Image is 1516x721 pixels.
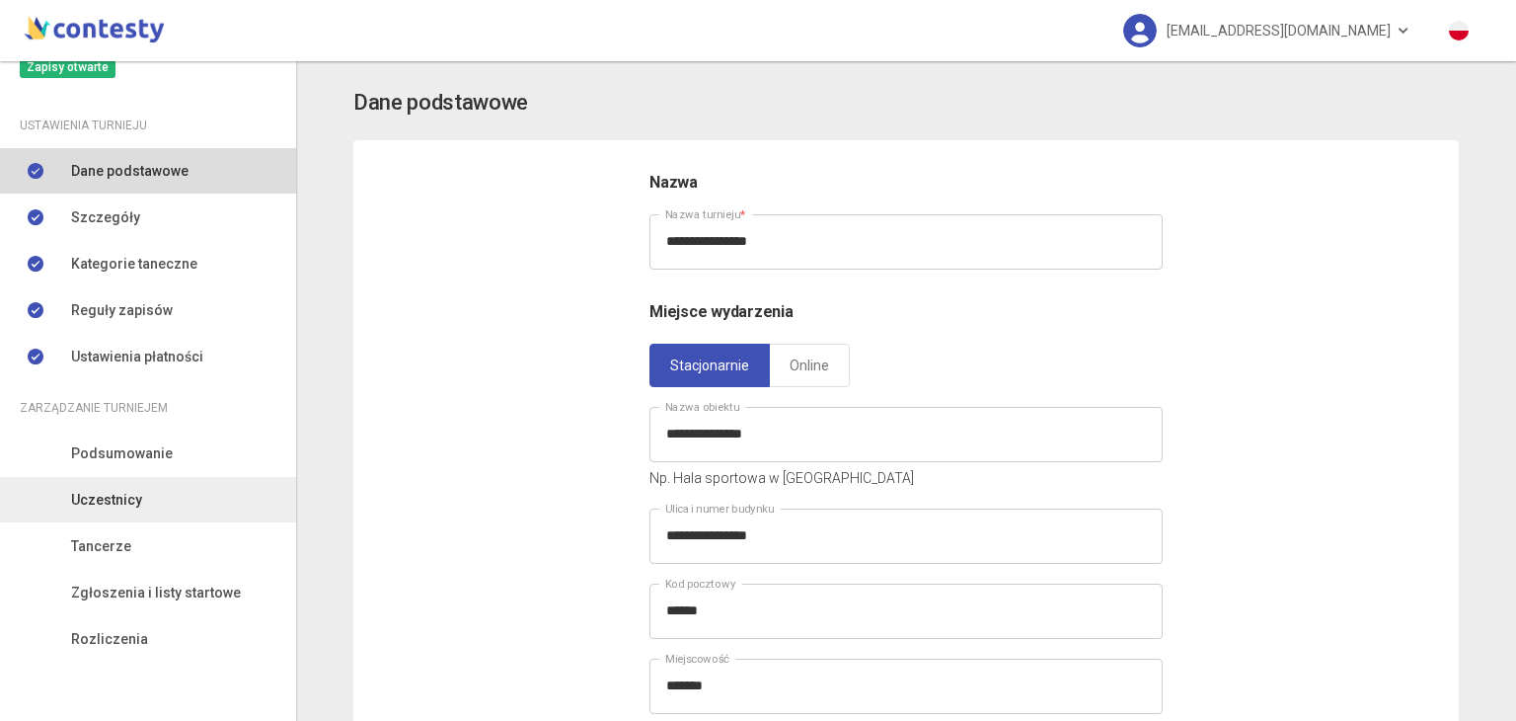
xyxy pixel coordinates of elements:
app-title: settings-basic.title [353,86,1459,120]
span: Reguły zapisów [71,299,173,321]
a: Online [769,344,850,387]
span: Miejsce wydarzenia [649,302,794,321]
p: Np. Hala sportowa w [GEOGRAPHIC_DATA] [649,467,1163,489]
a: Stacjonarnie [649,344,770,387]
span: Kategorie taneczne [71,253,197,275]
span: Nazwa [649,173,698,192]
span: Tancerze [71,535,131,557]
div: Ustawienia turnieju [20,115,276,136]
span: [EMAIL_ADDRESS][DOMAIN_NAME] [1167,10,1391,51]
h3: Dane podstawowe [353,86,528,120]
span: Rozliczenia [71,628,148,650]
span: Uczestnicy [71,489,142,511]
span: Dane podstawowe [71,160,189,182]
span: Zarządzanie turniejem [20,397,168,419]
span: Podsumowanie [71,442,173,464]
span: Szczegóły [71,206,140,228]
span: Zgłoszenia i listy startowe [71,582,241,603]
span: Zapisy otwarte [20,56,115,78]
span: Ustawienia płatności [71,346,203,367]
